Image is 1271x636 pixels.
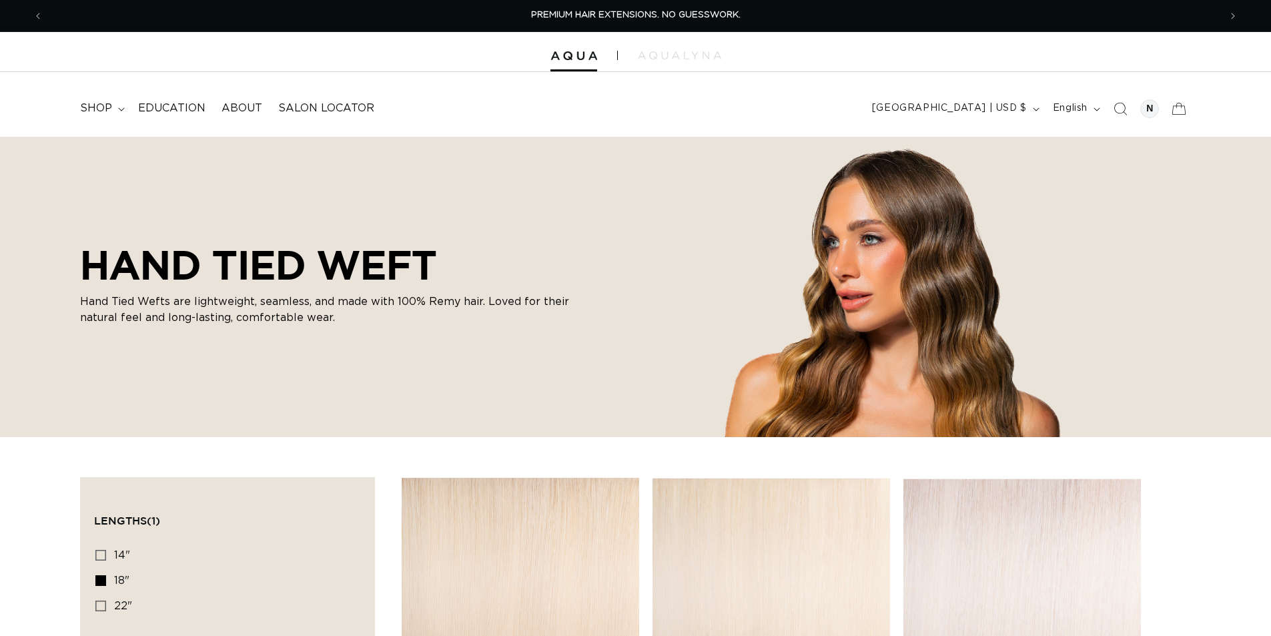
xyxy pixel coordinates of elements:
span: [GEOGRAPHIC_DATA] | USD $ [872,101,1027,115]
summary: Lengths (1 selected) [94,491,361,539]
span: Education [138,101,205,115]
img: Aqua Hair Extensions [550,51,597,61]
a: About [214,93,270,123]
summary: shop [72,93,130,123]
span: shop [80,101,112,115]
span: 22" [114,601,132,611]
span: Salon Locator [278,101,374,115]
img: aqualyna.com [638,51,721,59]
a: Salon Locator [270,93,382,123]
h2: HAND TIED WEFT [80,242,587,288]
a: Education [130,93,214,123]
button: [GEOGRAPHIC_DATA] | USD $ [864,96,1045,121]
span: English [1053,101,1088,115]
button: English [1045,96,1106,121]
span: (1) [147,515,160,527]
span: PREMIUM HAIR EXTENSIONS. NO GUESSWORK. [531,11,741,19]
p: Hand Tied Wefts are lightweight, seamless, and made with 100% Remy hair. Loved for their natural ... [80,294,587,326]
button: Next announcement [1218,3,1248,29]
span: 18" [114,575,129,586]
button: Previous announcement [23,3,53,29]
span: Lengths [94,515,160,527]
span: About [222,101,262,115]
span: 14" [114,550,130,561]
summary: Search [1106,94,1135,123]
